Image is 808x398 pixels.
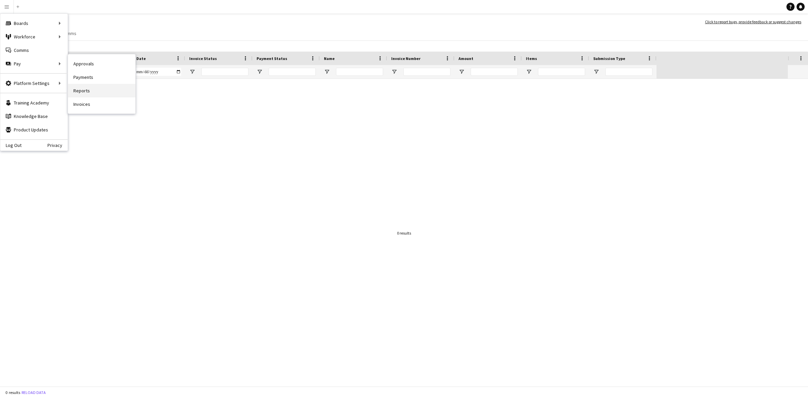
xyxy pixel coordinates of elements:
[459,56,473,61] span: Amount
[0,110,68,123] a: Knowledge Base
[257,56,287,61] span: Payment Status
[0,123,68,136] a: Product Updates
[0,17,68,30] div: Boards
[68,57,135,70] a: Approvals
[593,69,599,75] button: Open Filter Menu
[391,69,397,75] button: Open Filter Menu
[0,143,22,148] a: Log Out
[526,56,537,61] span: Items
[68,97,135,111] a: Invoices
[538,68,585,76] input: Items Filter Input
[403,68,450,76] input: Invoice Number Filter Input
[81,53,106,63] span: Workforce ID
[189,69,195,75] button: Open Filter Menu
[0,43,68,57] a: Comms
[47,143,68,148] a: Privacy
[201,68,248,76] input: Invoice Status Filter Input
[336,68,383,76] input: Name Filter Input
[257,69,263,75] button: Open Filter Menu
[459,69,465,75] button: Open Filter Menu
[391,56,420,61] span: Invoice Number
[593,56,625,61] span: Submission Type
[324,56,335,61] span: Name
[324,69,330,75] button: Open Filter Menu
[134,68,181,76] input: Invoice Date Filter Input
[605,68,652,76] input: Submission Type Filter Input
[20,389,47,396] button: Reload data
[68,84,135,97] a: Reports
[0,96,68,110] a: Training Academy
[0,30,68,43] div: Workforce
[68,70,135,84] a: Payments
[0,57,68,70] div: Pay
[59,29,79,38] a: Comms
[526,69,532,75] button: Open Filter Menu
[189,56,217,61] span: Invoice Status
[705,19,801,25] a: Click to report bugs, provide feedback or suggest changes
[0,76,68,90] div: Platform Settings
[397,231,411,236] div: 0 results
[471,68,518,76] input: Amount Filter Input
[61,30,76,36] span: Comms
